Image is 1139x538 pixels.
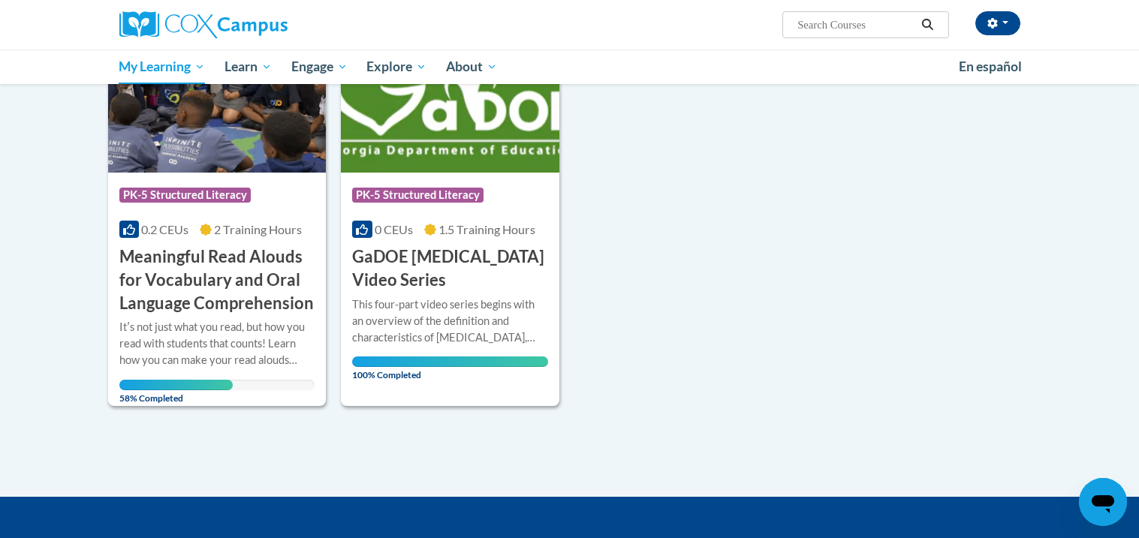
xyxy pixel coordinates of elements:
a: Course LogoPK-5 Structured Literacy0.2 CEUs2 Training Hours Meaningful Read Alouds for Vocabulary... [108,20,327,406]
span: Explore [366,58,426,76]
a: Learn [215,50,282,84]
span: 2 Training Hours [214,222,302,236]
a: Engage [282,50,357,84]
img: Course Logo [108,20,327,173]
img: Cox Campus [119,11,288,38]
span: En español [959,59,1022,74]
h3: GaDOE [MEDICAL_DATA] Video Series [352,245,548,292]
span: 0 CEUs [375,222,413,236]
div: Itʹs not just what you read, but how you read with students that counts! Learn how you can make y... [119,319,315,368]
span: About [446,58,497,76]
span: Learn [224,58,272,76]
div: This four-part video series begins with an overview of the definition and characteristics of [MED... [352,296,548,346]
button: Search [916,16,939,34]
a: Explore [357,50,436,84]
div: Main menu [97,50,1043,84]
span: PK-5 Structured Literacy [119,188,251,203]
span: My Learning [119,58,205,76]
a: Course LogoPK-5 Structured Literacy0 CEUs1.5 Training Hours GaDOE [MEDICAL_DATA] Video SeriesThis... [341,20,559,406]
button: Account Settings [975,11,1020,35]
a: Cox Campus [119,11,405,38]
a: My Learning [110,50,215,84]
h3: Meaningful Read Alouds for Vocabulary and Oral Language Comprehension [119,245,315,314]
span: 1.5 Training Hours [438,222,535,236]
span: PK-5 Structured Literacy [352,188,484,203]
a: En español [949,51,1032,83]
input: Search Courses [796,16,916,34]
img: Course Logo [341,20,559,173]
a: About [436,50,507,84]
div: Your progress [119,380,233,390]
span: 100% Completed [352,356,548,380]
span: Engage [291,58,348,76]
span: 0.2 CEUs [141,222,188,236]
div: Your progress [352,356,548,367]
span: 58% Completed [119,380,233,404]
iframe: Button to launch messaging window [1079,478,1127,526]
